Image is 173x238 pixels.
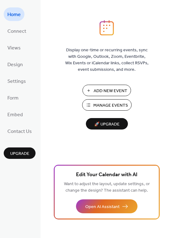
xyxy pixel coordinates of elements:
span: Connect [7,27,26,36]
img: logo_icon.svg [99,20,114,36]
span: Contact Us [7,127,32,137]
a: Home [4,7,24,21]
button: Manage Events [82,99,132,111]
a: Form [4,91,22,104]
span: Home [7,10,21,20]
span: Edit Your Calendar with AI [76,171,137,179]
span: Embed [7,110,23,120]
span: 🚀 Upgrade [90,120,124,129]
a: Design [4,57,27,71]
button: 🚀 Upgrade [86,118,128,130]
a: Settings [4,74,30,88]
span: Upgrade [10,151,29,157]
a: Contact Us [4,124,36,138]
span: Design [7,60,23,70]
span: Manage Events [93,102,128,109]
span: Views [7,43,21,53]
span: Want to adjust the layout, update settings, or change the design? The assistant can help. [64,180,150,195]
a: Embed [4,108,27,121]
button: Open AI Assistant [76,199,137,213]
span: Open AI Assistant [85,204,120,210]
span: Display one-time or recurring events, sync with Google, Outlook, Zoom, Eventbrite, Wix Events or ... [65,47,149,73]
span: Add New Event [94,88,127,94]
button: Upgrade [4,147,36,159]
a: Connect [4,24,30,38]
span: Form [7,93,19,103]
a: Views [4,41,24,54]
span: Settings [7,77,26,87]
button: Add New Event [82,85,131,96]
